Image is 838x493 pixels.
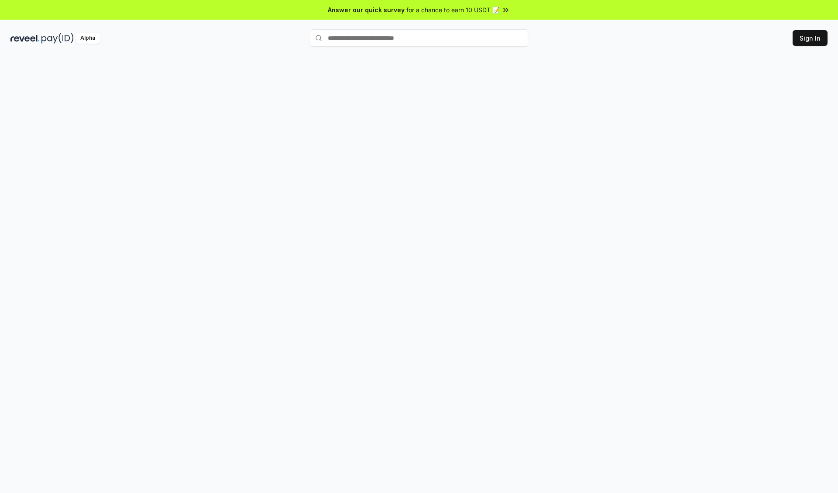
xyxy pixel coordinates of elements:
div: Alpha [76,33,100,44]
img: reveel_dark [10,33,40,44]
button: Sign In [793,30,828,46]
span: Answer our quick survey [328,5,405,14]
span: for a chance to earn 10 USDT 📝 [406,5,500,14]
img: pay_id [41,33,74,44]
